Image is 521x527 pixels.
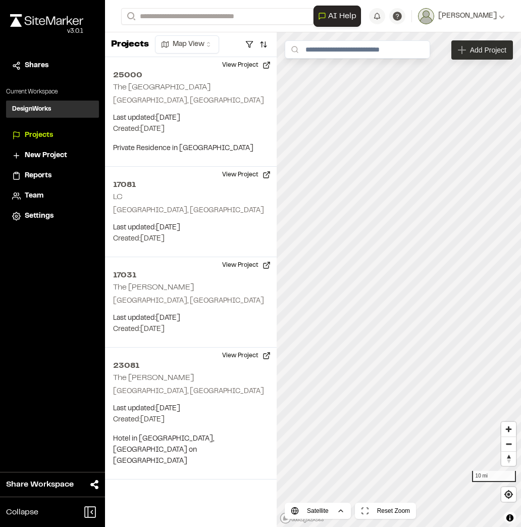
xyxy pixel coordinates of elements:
[121,8,139,25] button: Search
[328,10,356,22] span: AI Help
[113,84,211,91] h2: The [GEOGRAPHIC_DATA]
[25,211,54,222] span: Settings
[314,6,361,27] button: Open AI Assistant
[113,269,269,281] h2: 17031
[25,190,43,202] span: Team
[113,233,269,245] p: Created: [DATE]
[25,150,67,161] span: New Project
[277,32,521,527] canvas: Map
[113,143,269,154] p: Private Residence in [GEOGRAPHIC_DATA]
[216,167,277,183] button: View Project
[25,60,48,71] span: Shares
[470,45,506,55] span: Add Project
[216,348,277,364] button: View Project
[113,69,269,81] h2: 25000
[113,313,269,324] p: Last updated: [DATE]
[418,8,434,24] img: User
[501,437,516,451] button: Zoom out
[6,87,99,97] p: Current Workspace
[501,451,516,466] button: Reset bearing to north
[314,6,365,27] div: Open AI Assistant
[501,487,516,502] button: Find my location
[25,130,53,141] span: Projects
[216,257,277,273] button: View Project
[12,105,51,114] h3: DesignWorks
[285,503,351,519] button: Satellite
[113,434,269,467] p: Hotel in [GEOGRAPHIC_DATA], [GEOGRAPHIC_DATA] on [GEOGRAPHIC_DATA]
[113,113,269,124] p: Last updated: [DATE]
[113,324,269,335] p: Created: [DATE]
[113,95,269,107] p: [GEOGRAPHIC_DATA], [GEOGRAPHIC_DATA]
[12,170,93,181] a: Reports
[25,170,51,181] span: Reports
[113,414,269,425] p: Created: [DATE]
[6,506,38,518] span: Collapse
[113,360,269,372] h2: 23081
[113,205,269,216] p: [GEOGRAPHIC_DATA], [GEOGRAPHIC_DATA]
[501,437,516,451] span: Zoom out
[111,38,149,52] p: Projects
[113,179,269,191] h2: 17081
[113,222,269,233] p: Last updated: [DATE]
[113,124,269,135] p: Created: [DATE]
[113,296,269,307] p: [GEOGRAPHIC_DATA], [GEOGRAPHIC_DATA]
[438,11,497,22] span: [PERSON_NAME]
[504,512,516,524] button: Toggle attribution
[216,57,277,73] button: View Project
[472,471,516,482] div: 10 mi
[113,386,269,397] p: [GEOGRAPHIC_DATA], [GEOGRAPHIC_DATA]
[280,512,324,524] a: Mapbox logo
[10,14,83,27] img: rebrand.png
[501,422,516,437] button: Zoom in
[6,478,74,491] span: Share Workspace
[12,60,93,71] a: Shares
[12,211,93,222] a: Settings
[12,190,93,202] a: Team
[113,403,269,414] p: Last updated: [DATE]
[418,8,505,24] button: [PERSON_NAME]
[113,194,123,201] h2: LC
[355,503,416,519] button: Reset Zoom
[113,374,194,381] h2: The [PERSON_NAME]
[113,284,194,291] h2: The [PERSON_NAME]
[10,27,83,36] div: Oh geez...please don't...
[12,130,93,141] a: Projects
[12,150,93,161] a: New Project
